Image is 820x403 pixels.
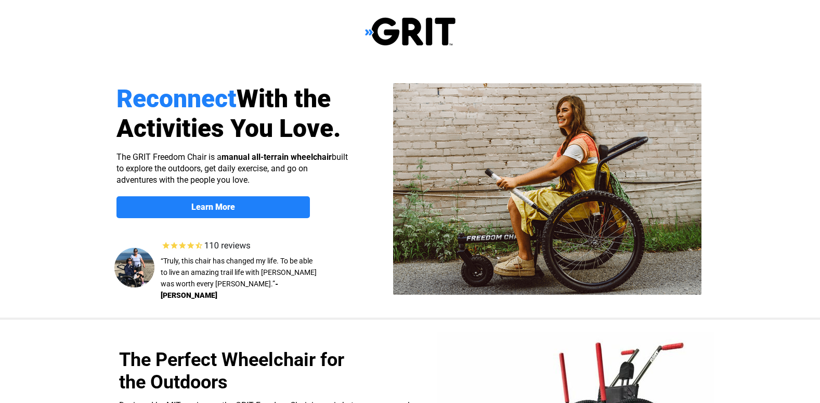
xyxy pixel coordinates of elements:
[119,349,344,393] span: The Perfect Wheelchair for the Outdoors
[161,257,317,288] span: “Truly, this chair has changed my life. To be able to live an amazing trail life with [PERSON_NAM...
[191,202,235,212] strong: Learn More
[116,196,310,218] a: Learn More
[116,114,341,143] span: Activities You Love.
[116,84,237,114] span: Reconnect
[222,152,332,162] strong: manual all-terrain wheelchair
[237,84,331,114] span: With the
[116,152,348,185] span: The GRIT Freedom Chair is a built to explore the outdoors, get daily exercise, and go on adventur...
